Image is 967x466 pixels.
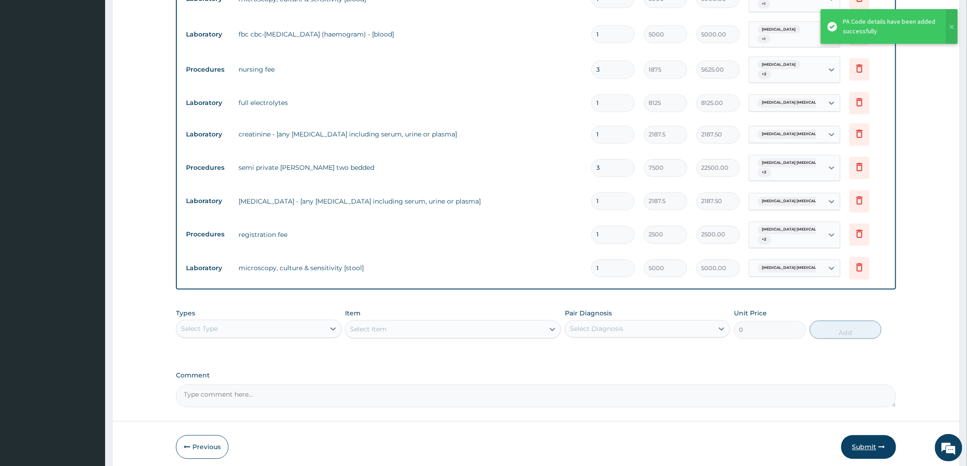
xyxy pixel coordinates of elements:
textarea: Type your message and hit 'Enter' [5,249,174,281]
img: d_794563401_company_1708531726252_794563401 [17,46,37,68]
td: registration fee [234,226,587,244]
span: [MEDICAL_DATA] [MEDICAL_DATA] [758,264,835,273]
td: nursing fee [234,61,587,79]
td: fbc cbc-[MEDICAL_DATA] (haemogram) - [blood] [234,25,587,43]
button: Submit [841,435,896,459]
button: Add [810,321,882,339]
label: Pair Diagnosis [565,309,612,318]
td: Laboratory [181,193,234,210]
td: Procedures [181,160,234,177]
span: + 1 [758,35,770,44]
label: Types [176,310,195,318]
div: PA Code details have been added successfully [843,17,937,36]
span: + 2 [758,236,771,245]
button: Previous [176,435,228,459]
td: Laboratory [181,95,234,112]
label: Item [345,309,361,318]
td: Procedures [181,61,234,78]
label: Comment [176,372,896,380]
span: We're online! [53,115,126,207]
td: microscopy, culture & sensitivity [stool] [234,259,587,278]
td: Laboratory [181,26,234,43]
span: [MEDICAL_DATA] [MEDICAL_DATA] [758,225,835,235]
td: creatinine - [any [MEDICAL_DATA] including serum, urine or plasma] [234,126,587,144]
div: Select Type [181,325,218,334]
span: [MEDICAL_DATA] [MEDICAL_DATA] [758,159,835,168]
div: Chat with us now [48,51,154,63]
td: Procedures [181,226,234,243]
div: Select Diagnosis [570,325,623,334]
span: [MEDICAL_DATA] [MEDICAL_DATA] [758,197,835,206]
span: [MEDICAL_DATA] [MEDICAL_DATA] [758,130,835,139]
div: Minimize live chat window [150,5,172,26]
span: + 2 [758,168,771,178]
span: [MEDICAL_DATA] [758,60,801,69]
td: [MEDICAL_DATA] - [any [MEDICAL_DATA] including serum, urine or plasma] [234,193,587,211]
td: Laboratory [181,126,234,143]
span: + 2 [758,70,771,79]
td: Laboratory [181,260,234,277]
span: [MEDICAL_DATA] [758,25,801,34]
label: Unit Price [734,309,767,318]
td: semi private [PERSON_NAME] two bedded [234,159,587,177]
td: full electrolytes [234,94,587,112]
span: [MEDICAL_DATA] [MEDICAL_DATA] [758,99,835,108]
